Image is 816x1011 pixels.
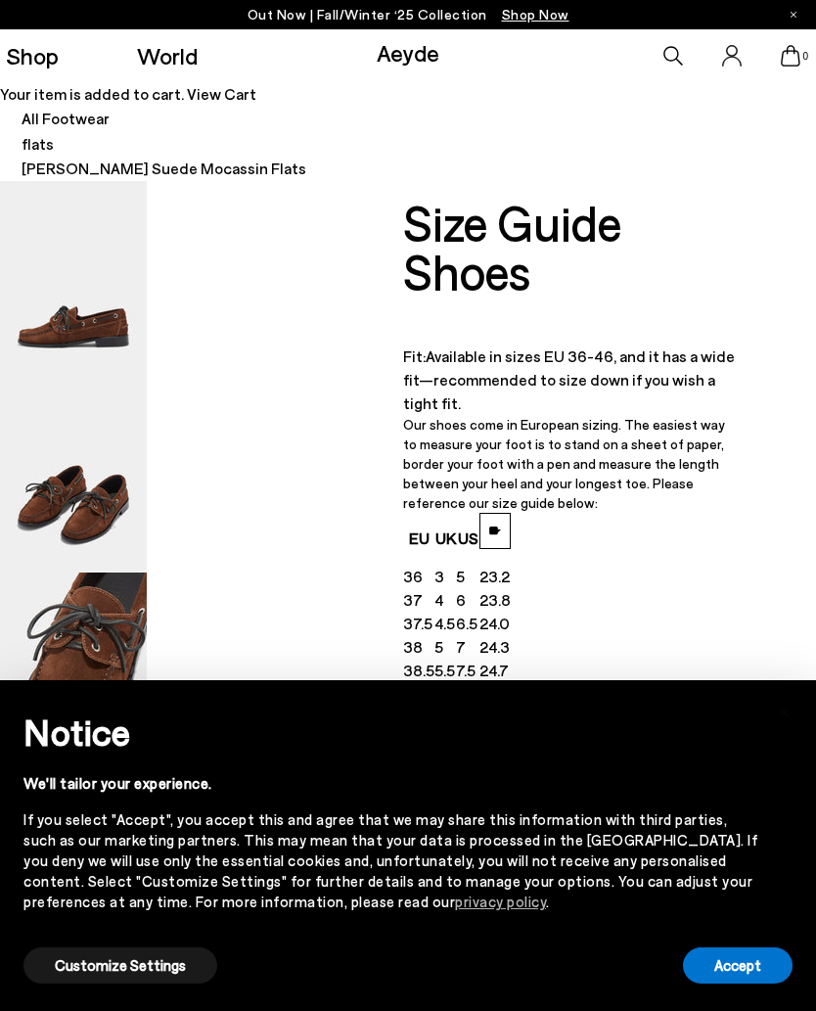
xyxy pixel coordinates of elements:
[479,635,511,659] td: 24.3
[23,947,217,984] button: Customize Settings
[377,38,439,67] a: Aeyde
[683,947,793,984] button: Accept
[456,565,479,588] td: 5
[455,893,546,910] a: privacy policy
[403,198,739,247] div: Size Guide
[479,612,511,635] td: 24.0
[781,45,800,67] a: 0
[456,588,479,612] td: 6
[434,513,456,565] th: UK
[434,635,456,659] td: 5
[403,659,434,682] td: 38.5
[403,635,434,659] td: 38
[456,635,479,659] td: 7
[434,612,456,635] td: 4.5
[22,134,54,153] a: flats
[23,809,761,912] div: If you select "Accept", you accept this and agree that we may share this information with third p...
[6,44,59,68] a: Shop
[403,565,434,588] td: 36
[403,346,735,412] span: Available in sizes EU 36-46, and it has a wide fit—recommended to size down if you wish a tight fit.
[479,659,511,682] td: 24.7
[502,6,569,23] span: Navigate to /collections/new-in
[23,773,761,794] div: We'll tailor your experience.
[479,588,511,612] td: 23.8
[248,5,569,24] p: Out Now | Fall/Winter ‘25 Collection
[403,612,434,635] td: 37.5
[456,612,479,635] td: 6.5
[403,513,434,565] th: EU
[23,707,761,758] h2: Notice
[778,695,792,723] span: ×
[403,247,739,296] div: Shoes
[403,415,739,513] p: Our shoes come in European sizing. The easiest way to measure your foot is to stand on a sheet of...
[800,51,810,62] span: 0
[456,513,479,565] th: US
[434,588,456,612] td: 4
[479,565,511,588] td: 23.2
[761,686,808,733] button: Close this notice
[187,84,256,103] a: View Cart
[137,44,198,68] a: World
[22,109,110,127] a: All Footwear
[22,159,306,177] span: [PERSON_NAME] Suede Mocassin Flats
[434,659,456,682] td: 5.5
[456,659,479,682] td: 7.5
[403,588,434,612] td: 37
[434,565,456,588] td: 3
[403,346,735,412] span: Fit:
